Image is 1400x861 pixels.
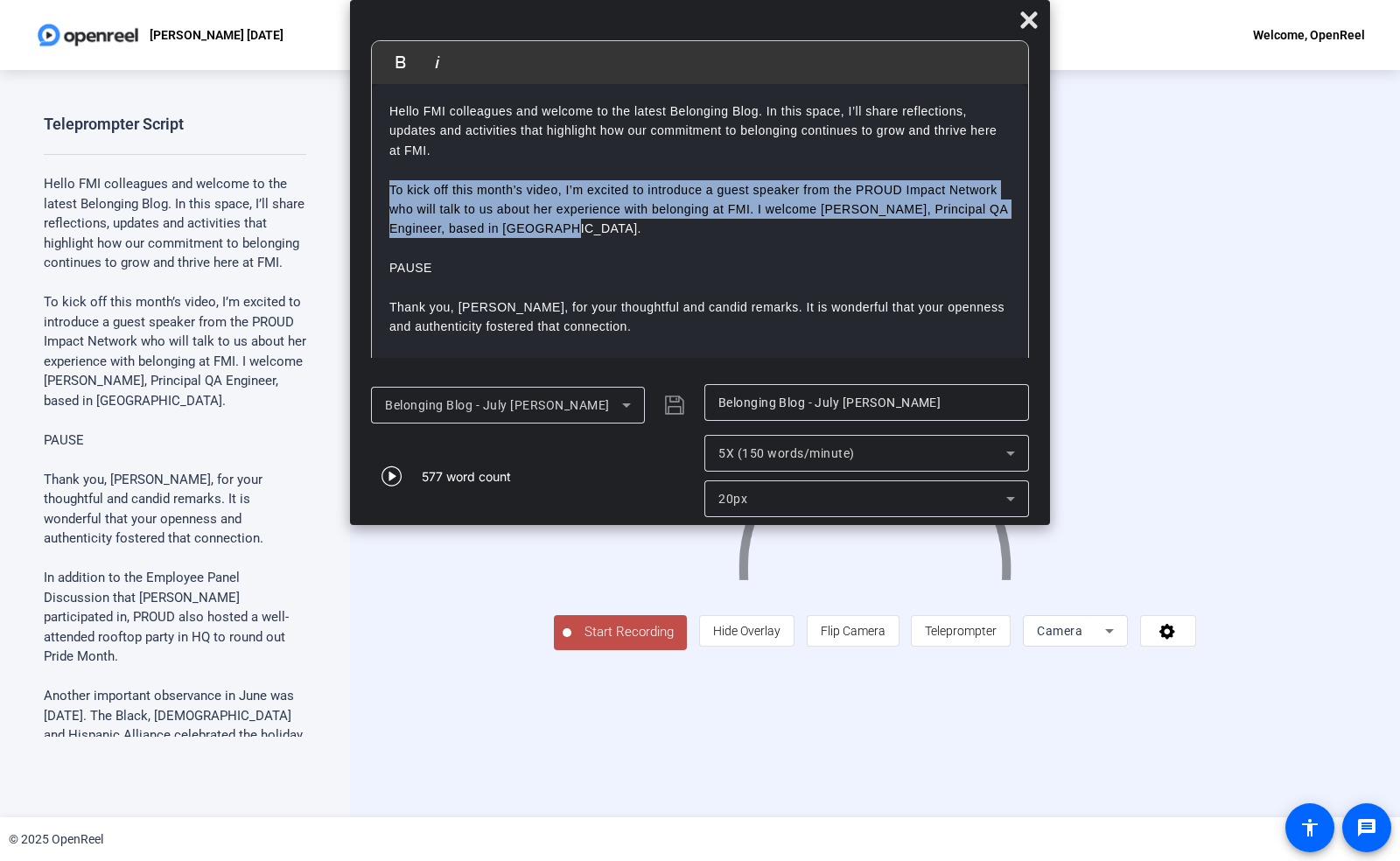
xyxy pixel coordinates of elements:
[389,297,1011,337] p: Thank you, [PERSON_NAME], for your thoughtful and candid remarks. It is wonderful that your openn...
[385,398,610,412] span: Belonging Blog - July [PERSON_NAME]
[571,622,687,642] span: Start Recording
[389,258,1011,277] p: PAUSE
[1356,817,1377,838] mat-icon: message
[422,467,511,486] div: 577 word count
[35,17,141,52] img: OpenReel logo
[718,446,855,460] span: 5X (150 words/minute)
[44,430,306,451] p: PAUSE
[821,624,885,638] span: Flip Camera
[44,568,306,667] p: In addition to the Employee Panel Discussion that [PERSON_NAME] participated in, PROUD also hoste...
[389,180,1011,239] p: To kick off this month’s video, I’m excited to introduce a guest speaker from the PROUD Impact Ne...
[389,101,1011,160] p: Hello FMI colleagues and welcome to the latest Belonging Blog. In this space, I’ll share reflecti...
[9,830,103,849] div: © 2025 OpenReel
[150,24,283,45] p: [PERSON_NAME] [DATE]
[389,356,1011,395] p: In addition to the Employee Panel Discussion that [PERSON_NAME] participated in, PROUD also hoste...
[1037,624,1082,638] span: Camera
[718,392,1015,413] input: Title
[718,492,747,506] span: 20px
[44,470,306,549] p: Thank you, [PERSON_NAME], for your thoughtful and candid remarks. It is wonderful that your openn...
[44,114,184,135] div: Teleprompter Script
[713,624,780,638] span: Hide Overlay
[44,174,306,273] p: Hello FMI colleagues and welcome to the latest Belonging Blog. In this space, I’ll share reflecti...
[44,292,306,410] p: To kick off this month’s video, I’m excited to introduce a guest speaker from the PROUD Impact Ne...
[925,624,997,638] span: Teleprompter
[1299,817,1320,838] mat-icon: accessibility
[384,45,417,80] button: Bold (Ctrl+B)
[421,45,454,80] button: Italic (Ctrl+I)
[1253,24,1365,45] div: Welcome, OpenReel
